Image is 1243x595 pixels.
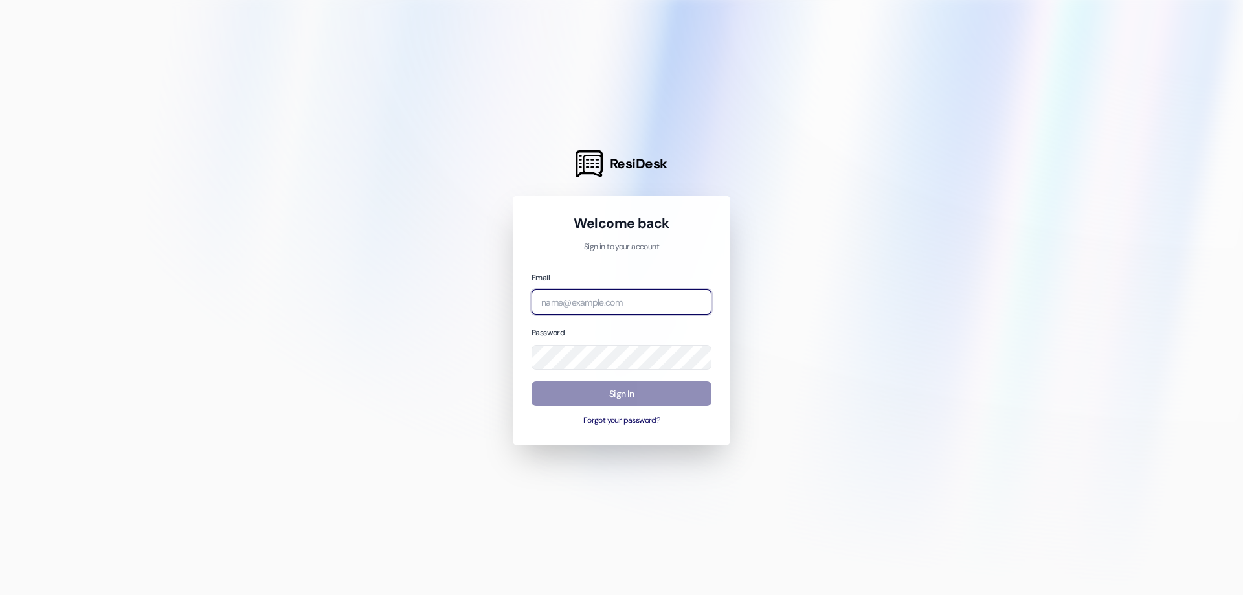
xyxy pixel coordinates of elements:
label: Email [532,273,550,283]
span: ResiDesk [610,155,667,173]
input: name@example.com [532,289,711,315]
h1: Welcome back [532,214,711,232]
img: ResiDesk Logo [576,150,603,177]
button: Forgot your password? [532,415,711,427]
label: Password [532,328,565,338]
button: Sign In [532,381,711,407]
p: Sign in to your account [532,241,711,253]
